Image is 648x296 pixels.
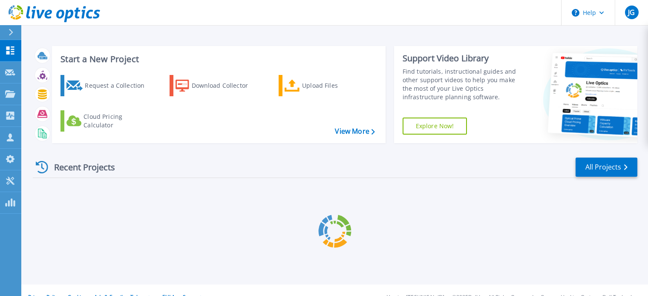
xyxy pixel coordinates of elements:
div: Download Collector [192,77,260,94]
a: Request a Collection [60,75,156,96]
span: JG [628,9,635,16]
div: Upload Files [302,77,370,94]
div: Recent Projects [33,157,127,178]
a: All Projects [576,158,637,177]
a: Upload Files [279,75,374,96]
div: Find tutorials, instructional guides and other support videos to help you make the most of your L... [403,67,525,101]
a: Explore Now! [403,118,467,135]
a: View More [335,127,374,135]
div: Cloud Pricing Calculator [84,112,152,129]
div: Support Video Library [403,53,525,64]
a: Download Collector [170,75,265,96]
a: Cloud Pricing Calculator [60,110,156,132]
div: Request a Collection [85,77,153,94]
h3: Start a New Project [60,55,374,64]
